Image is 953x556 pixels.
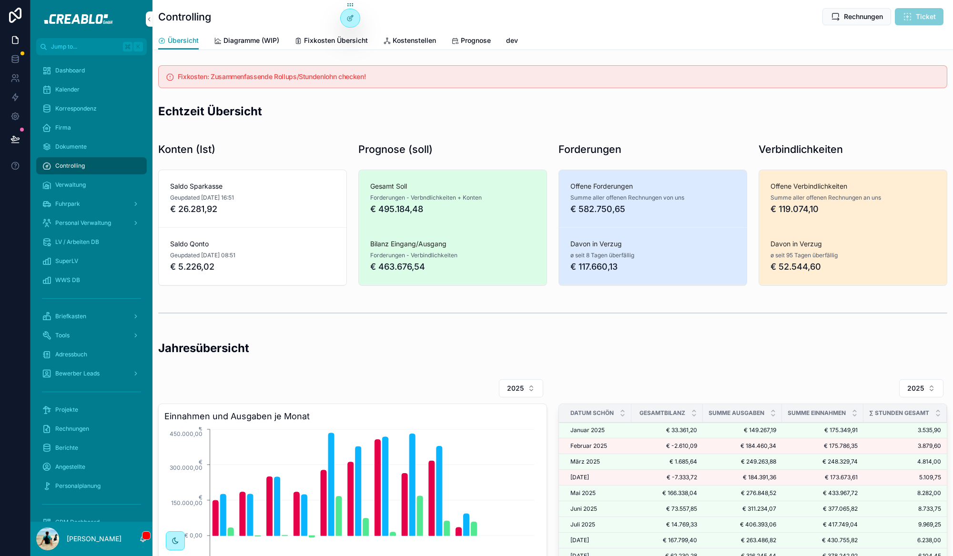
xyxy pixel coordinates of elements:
[36,420,147,437] a: Rechnungen
[55,276,80,284] span: WWS DB
[370,260,535,273] span: € 463.676,54
[36,327,147,344] a: Tools
[570,521,626,528] a: Juli 2025
[36,401,147,418] a: Projekte
[67,534,122,544] p: [PERSON_NAME]
[36,62,147,79] a: Dashboard
[55,332,70,339] span: Tools
[570,458,626,465] a: März 2025
[36,365,147,382] a: Bewerber Leads
[36,138,147,155] a: Dokumente
[38,11,145,27] img: App logo
[570,426,626,434] a: Januar 2025
[570,536,626,544] a: [DATE]
[570,409,614,417] span: Datum schön
[36,477,147,495] a: Personalplanung
[170,260,335,273] span: € 5.226,02
[36,119,147,136] a: Firma
[822,8,891,25] button: Rechnungen
[158,340,947,356] h2: Jahresübersicht
[570,260,735,273] span: € 117.660,13
[869,458,941,465] a: 4.814,00
[55,351,87,358] span: Adressbuch
[637,442,697,450] a: € -2.610,09
[709,474,776,481] a: € 184.391,36
[370,202,535,216] span: € 495.184,48
[170,194,234,202] span: Geupdated [DATE] 16:51
[55,105,97,112] span: Korrespondenz
[788,536,858,544] a: € 430.755,82
[55,425,89,433] span: Rechnungen
[869,474,941,481] span: 5.109,75
[370,182,535,191] span: Gesamt Soll
[158,10,211,24] h1: Controlling
[184,532,203,539] tspan: € 0,00
[55,162,85,170] span: Controlling
[36,253,147,270] a: SuperLV
[709,489,776,497] a: € 276.848,52
[558,142,621,156] h1: Forderungen
[199,458,203,465] tspan: €
[36,81,147,98] a: Kalender
[36,346,147,363] a: Adressbuch
[570,442,607,450] span: Februar 2025
[788,458,858,465] span: € 248.329,74
[55,67,85,74] span: Dashboard
[214,32,279,51] a: Diagramme (WIP)
[637,426,697,434] span: € 33.361,20
[570,474,626,481] a: [DATE]
[158,103,947,119] h2: Echtzeit Übersicht
[788,489,858,497] a: € 433.967,72
[570,489,626,497] a: Mai 2025
[170,239,335,249] span: Saldo Qonto
[788,505,858,513] a: € 377.065,82
[199,494,203,501] tspan: €
[36,233,147,251] a: LV / Arbeiten DB
[36,272,147,289] a: WWS DB
[709,409,764,417] span: Summe Ausgaben
[899,379,943,397] button: Select Button
[55,406,78,414] span: Projekte
[637,521,697,528] a: € 14.769,33
[637,458,697,465] a: € 1.685,64
[771,239,935,249] span: Davon in Verzug
[788,521,858,528] span: € 417.749,04
[771,182,935,191] span: Offene Verbindlichkeiten
[36,214,147,232] a: Personal Verwaltung
[55,238,99,246] span: LV / Arbeiten DB
[170,182,335,191] span: Saldo Sparkasse
[36,439,147,456] a: Berichte
[709,426,776,434] a: € 149.267,19
[507,384,524,393] span: 2025
[869,489,941,497] a: 8.282,00
[55,518,100,526] span: CRM Dashboard
[36,458,147,475] a: Angestellte
[506,36,518,45] span: dev
[570,505,597,513] span: Juni 2025
[788,426,858,434] span: € 175.349,91
[393,36,436,45] span: Kostenstellen
[36,308,147,325] a: Briefkasten
[36,157,147,174] a: Controlling
[869,521,941,528] span: 9.969,25
[164,410,541,423] h3: Einnahmen und Ausgaben je Monat
[499,379,543,397] button: Select Button
[788,474,858,481] span: € 173.673,61
[709,521,776,528] a: € 406.393,06
[709,536,776,544] a: € 263.486,82
[55,257,78,265] span: SuperLV
[570,521,595,528] span: Juli 2025
[637,489,697,497] a: € 166.338,04
[637,474,697,481] a: € -7.333,72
